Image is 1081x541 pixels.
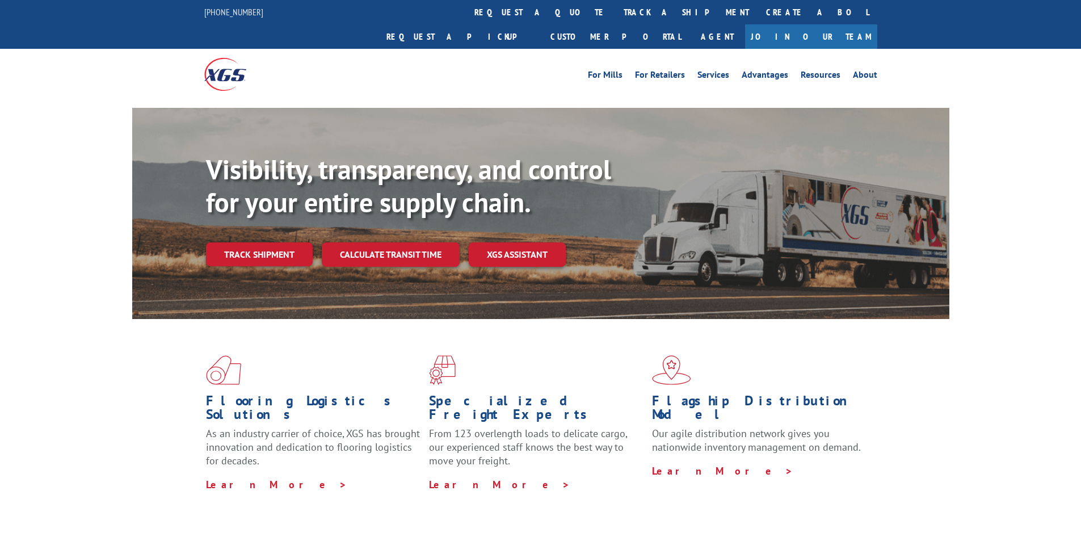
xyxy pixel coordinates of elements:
a: About [853,70,877,83]
img: xgs-icon-total-supply-chain-intelligence-red [206,355,241,385]
img: xgs-icon-flagship-distribution-model-red [652,355,691,385]
a: For Mills [588,70,622,83]
a: Advantages [742,70,788,83]
a: For Retailers [635,70,685,83]
h1: Specialized Freight Experts [429,394,643,427]
b: Visibility, transparency, and control for your entire supply chain. [206,152,611,220]
a: Calculate transit time [322,242,460,267]
a: Resources [801,70,840,83]
p: From 123 overlength loads to delicate cargo, our experienced staff knows the best way to move you... [429,427,643,477]
a: Learn More > [206,478,347,491]
a: Track shipment [206,242,313,266]
a: XGS ASSISTANT [469,242,566,267]
h1: Flagship Distribution Model [652,394,867,427]
a: Learn More > [652,464,793,477]
h1: Flooring Logistics Solutions [206,394,420,427]
a: Agent [689,24,745,49]
a: Customer Portal [542,24,689,49]
span: As an industry carrier of choice, XGS has brought innovation and dedication to flooring logistics... [206,427,420,467]
img: xgs-icon-focused-on-flooring-red [429,355,456,385]
a: Learn More > [429,478,570,491]
a: Join Our Team [745,24,877,49]
a: Request a pickup [378,24,542,49]
a: Services [697,70,729,83]
span: Our agile distribution network gives you nationwide inventory management on demand. [652,427,861,454]
a: [PHONE_NUMBER] [204,6,263,18]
